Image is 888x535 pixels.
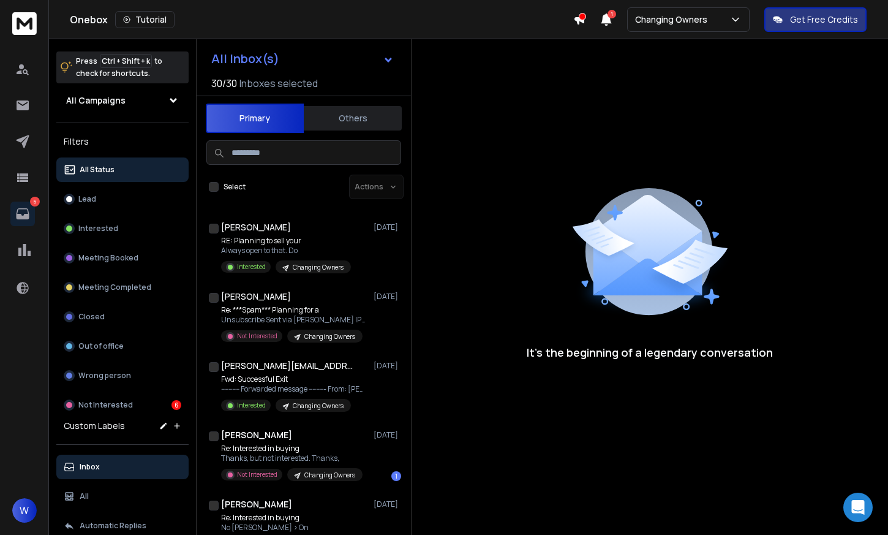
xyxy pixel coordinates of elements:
[790,13,858,26] p: Get Free Credits
[391,471,401,481] div: 1
[56,133,189,150] h3: Filters
[70,11,573,28] div: Onebox
[12,498,37,523] button: W
[56,187,189,211] button: Lead
[221,315,368,325] p: Unsubscribe Sent via [PERSON_NAME] IPhone
[78,253,138,263] p: Meeting Booked
[80,165,115,175] p: All Status
[78,312,105,322] p: Closed
[304,105,402,132] button: Others
[304,471,355,480] p: Changing Owners
[211,76,237,91] span: 30 / 30
[80,462,100,472] p: Inbox
[374,361,401,371] p: [DATE]
[221,236,351,246] p: RE: Planning to sell your
[374,430,401,440] p: [DATE]
[293,401,344,411] p: Changing Owners
[115,11,175,28] button: Tutorial
[221,246,351,256] p: Always open to that. Do
[221,221,291,233] h1: [PERSON_NAME]
[78,400,133,410] p: Not Interested
[66,94,126,107] h1: All Campaigns
[237,332,277,341] p: Not Interested
[843,493,873,522] div: Open Intercom Messenger
[221,429,292,441] h1: [PERSON_NAME]
[100,54,152,68] span: Ctrl + Shift + k
[608,10,616,18] span: 1
[64,420,125,432] h3: Custom Labels
[221,290,291,303] h1: [PERSON_NAME]
[56,393,189,417] button: Not Interested6
[221,523,363,533] p: No [PERSON_NAME] > On
[237,262,266,271] p: Interested
[237,470,277,479] p: Not Interested
[76,55,162,80] p: Press to check for shortcuts.
[237,401,266,410] p: Interested
[206,104,304,133] button: Primary
[56,484,189,509] button: All
[239,76,318,91] h3: Inboxes selected
[293,263,344,272] p: Changing Owners
[527,344,773,361] p: It’s the beginning of a legendary conversation
[56,334,189,359] button: Out of office
[221,498,292,510] h1: [PERSON_NAME]
[374,292,401,302] p: [DATE]
[56,275,189,300] button: Meeting Completed
[374,499,401,509] p: [DATE]
[80,521,146,531] p: Automatic Replies
[764,7,867,32] button: Get Free Credits
[221,444,363,453] p: Re: Interested in buying
[78,283,151,292] p: Meeting Completed
[10,202,35,226] a: 6
[78,224,118,233] p: Interested
[201,47,404,71] button: All Inbox(s)
[78,371,131,381] p: Wrong person
[221,453,363,463] p: Thanks, but not interested. Thanks,
[56,246,189,270] button: Meeting Booked
[171,400,181,410] div: 6
[224,182,246,192] label: Select
[304,332,355,341] p: Changing Owners
[211,53,279,65] h1: All Inbox(s)
[56,88,189,113] button: All Campaigns
[56,305,189,329] button: Closed
[56,157,189,182] button: All Status
[56,363,189,388] button: Wrong person
[78,341,124,351] p: Out of office
[78,194,96,204] p: Lead
[635,13,712,26] p: Changing Owners
[221,384,368,394] p: ---------- Forwarded message --------- From: [PERSON_NAME]
[221,513,363,523] p: Re: Interested in buying
[30,197,40,207] p: 6
[56,455,189,479] button: Inbox
[221,374,368,384] p: Fwd: Successful Exit
[221,360,356,372] h1: [PERSON_NAME][EMAIL_ADDRESS][DOMAIN_NAME]
[374,222,401,232] p: [DATE]
[80,491,89,501] p: All
[56,216,189,241] button: Interested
